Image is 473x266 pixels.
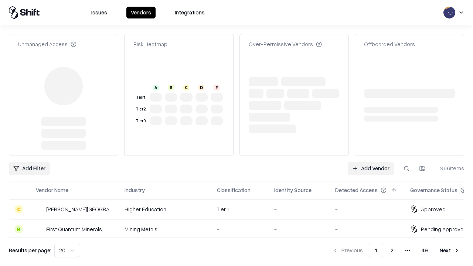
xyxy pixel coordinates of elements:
[198,85,204,91] div: D
[168,85,174,91] div: B
[364,40,415,48] div: Offboarded Vendors
[416,244,434,257] button: 49
[274,205,323,213] div: -
[125,186,145,194] div: Industry
[135,94,147,100] div: Tier 1
[46,225,102,233] div: First Quantum Minerals
[421,205,446,213] div: Approved
[335,186,378,194] div: Detected Access
[435,164,464,172] div: 966 items
[15,205,23,213] div: C
[274,186,312,194] div: Identity Source
[410,186,457,194] div: Governance Status
[36,225,43,233] img: First Quantum Minerals
[18,40,76,48] div: Unmanaged Access
[125,225,205,233] div: Mining Metals
[135,118,147,124] div: Tier 3
[217,205,262,213] div: Tier 1
[46,205,113,213] div: [PERSON_NAME][GEOGRAPHIC_DATA]
[170,7,209,18] button: Integrations
[135,106,147,112] div: Tier 2
[435,244,464,257] button: Next
[153,85,159,91] div: A
[335,225,398,233] div: -
[348,162,394,175] a: Add Vendor
[36,205,43,213] img: Reichman University
[385,244,399,257] button: 2
[335,205,398,213] div: -
[87,7,112,18] button: Issues
[36,186,68,194] div: Vendor Name
[9,162,50,175] button: Add Filter
[133,40,167,48] div: Risk Heatmap
[126,7,156,18] button: Vendors
[274,225,323,233] div: -
[217,186,251,194] div: Classification
[369,244,383,257] button: 1
[328,244,464,257] nav: pagination
[125,205,205,213] div: Higher Education
[249,40,322,48] div: Over-Permissive Vendors
[183,85,189,91] div: C
[9,246,51,254] p: Results per page:
[217,225,262,233] div: -
[15,225,23,233] div: B
[421,225,465,233] div: Pending Approval
[214,85,220,91] div: F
